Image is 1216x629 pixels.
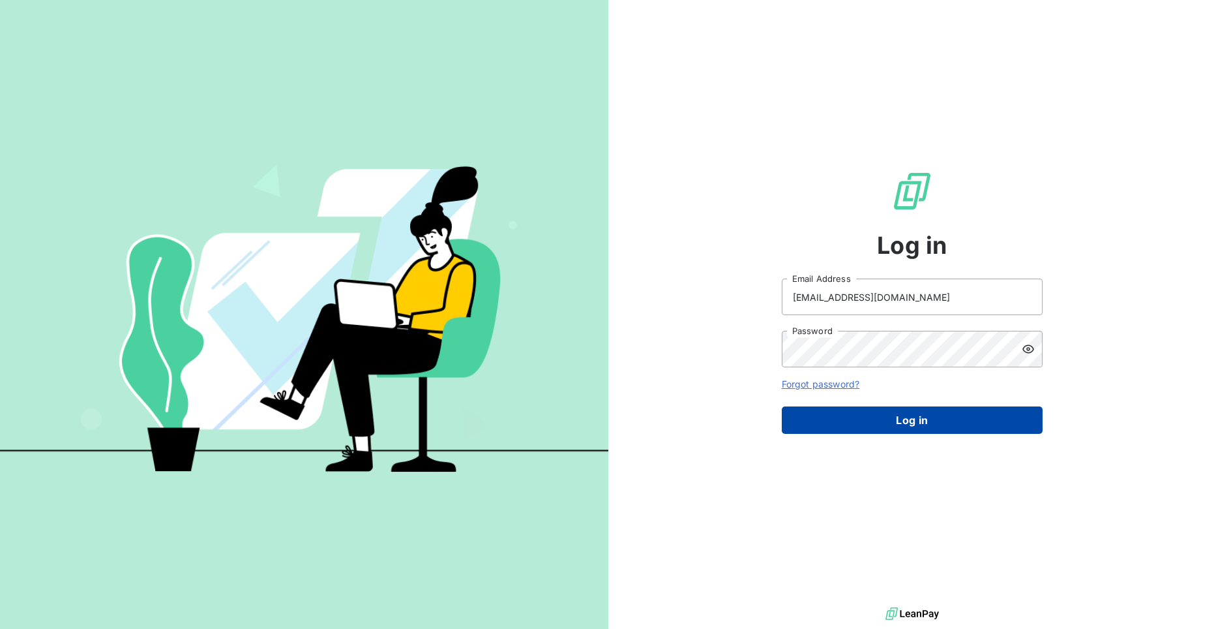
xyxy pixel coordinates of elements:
[885,604,939,624] img: logo
[782,279,1043,315] input: placeholder
[877,228,947,263] span: Log in
[782,407,1043,434] button: Log in
[782,378,859,390] a: Forgot password?
[891,170,933,212] img: LeanPay Logo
